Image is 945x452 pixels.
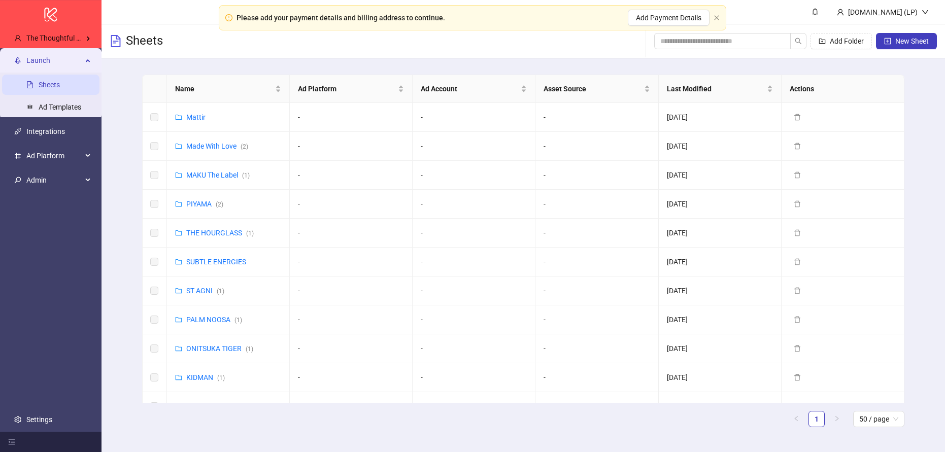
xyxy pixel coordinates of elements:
[659,334,782,363] td: [DATE]
[26,170,82,190] span: Admin
[175,229,182,236] span: folder
[186,142,248,150] a: Made With Love(2)
[535,161,658,190] td: -
[659,219,782,248] td: [DATE]
[39,81,60,89] a: Sheets
[175,200,182,207] span: folder
[290,219,413,248] td: -
[186,344,253,353] a: ONITSUKA TIGER(1)
[186,373,225,381] a: KIDMAN(1)
[290,305,413,334] td: -
[413,248,535,276] td: -
[535,190,658,219] td: -
[175,316,182,323] span: folder
[241,143,248,150] span: ( 2 )
[110,35,122,47] span: file-text
[876,33,937,49] button: New Sheet
[782,75,904,103] th: Actions
[659,75,782,103] th: Last Modified
[186,229,254,237] a: THE HOURGLASS(1)
[175,114,182,121] span: folder
[26,415,52,424] a: Settings
[175,287,182,294] span: folder
[794,403,801,410] span: delete
[26,127,65,135] a: Integrations
[659,305,782,334] td: [DATE]
[14,177,21,184] span: key
[794,287,801,294] span: delete
[186,113,206,121] a: Mattir
[535,276,658,305] td: -
[413,392,535,421] td: -
[290,248,413,276] td: -
[14,34,21,42] span: user
[659,276,782,305] td: [DATE]
[535,103,658,132] td: -
[290,392,413,421] td: -
[659,161,782,190] td: [DATE]
[242,172,250,179] span: ( 1 )
[26,146,82,166] span: Ad Platform
[844,7,922,18] div: [DOMAIN_NAME] (LP)
[667,83,765,94] span: Last Modified
[794,143,801,150] span: delete
[535,248,658,276] td: -
[26,50,82,71] span: Launch
[809,411,824,427] a: 1
[794,345,801,352] span: delete
[413,305,535,334] td: -
[216,201,223,208] span: ( 2 )
[628,10,710,26] button: Add Payment Details
[794,200,801,207] span: delete
[659,103,782,132] td: [DATE]
[246,230,254,237] span: ( 1 )
[26,34,99,42] span: The Thoughtful Agency
[819,38,826,45] span: folder-add
[186,200,223,208] a: PIYAMA(2)
[234,317,242,324] span: ( 1 )
[795,38,802,45] span: search
[290,132,413,161] td: -
[535,334,658,363] td: -
[853,411,904,427] div: Page Size
[834,415,840,422] span: right
[811,33,872,49] button: Add Folder
[535,392,658,421] td: -
[535,75,658,103] th: Asset Source
[175,374,182,381] span: folder
[14,152,21,159] span: number
[126,33,163,49] h3: Sheets
[535,132,658,161] td: -
[829,411,845,427] li: Next Page
[830,37,864,45] span: Add Folder
[413,276,535,305] td: -
[175,345,182,352] span: folder
[8,438,15,445] span: menu-fold
[788,411,804,427] button: left
[714,15,720,21] span: close
[837,9,844,16] span: user
[544,83,642,94] span: Asset Source
[167,75,290,103] th: Name
[290,190,413,219] td: -
[186,171,250,179] a: MAKU The Label(1)
[217,288,224,295] span: ( 1 )
[535,363,658,392] td: -
[808,411,825,427] li: 1
[421,83,519,94] span: Ad Account
[290,276,413,305] td: -
[659,248,782,276] td: [DATE]
[175,403,182,410] span: folder
[794,316,801,323] span: delete
[413,161,535,190] td: -
[413,334,535,363] td: -
[290,75,413,103] th: Ad Platform
[225,14,232,21] span: exclamation-circle
[659,363,782,392] td: [DATE]
[895,37,929,45] span: New Sheet
[659,392,782,421] td: [DATE]
[413,103,535,132] td: -
[186,316,242,324] a: PALM NOOSA(1)
[298,83,396,94] span: Ad Platform
[794,171,801,179] span: delete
